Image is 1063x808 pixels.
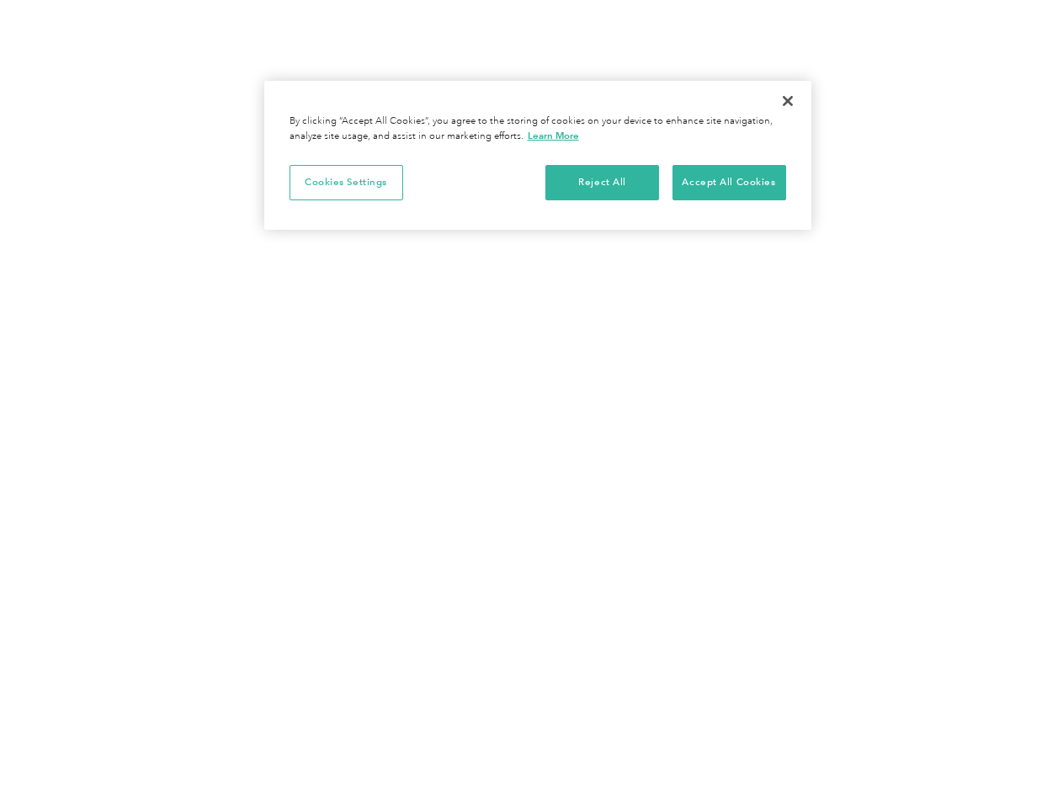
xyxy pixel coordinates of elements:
div: Cookie banner [264,81,811,230]
div: Privacy [264,81,811,230]
button: Reject All [545,165,659,200]
a: More information about your privacy, opens in a new tab [528,130,579,141]
div: By clicking “Accept All Cookies”, you agree to the storing of cookies on your device to enhance s... [290,114,786,144]
button: Accept All Cookies [672,165,786,200]
button: Close [769,82,806,120]
button: Cookies Settings [290,165,403,200]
